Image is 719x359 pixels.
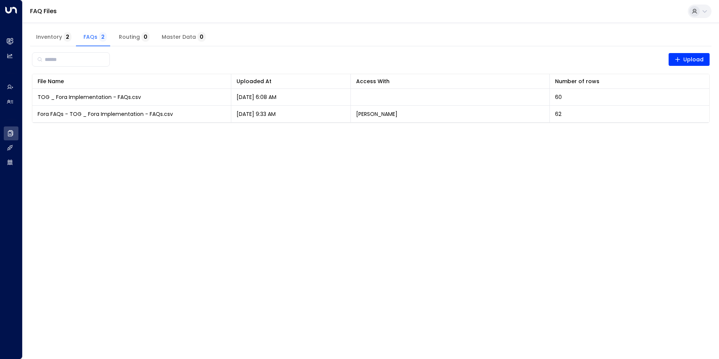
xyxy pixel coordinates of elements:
span: Master Data [162,34,206,41]
span: 0 [141,32,150,42]
div: File Name [38,77,226,86]
span: TOG _ Fora Implementation - FAQs.csv [38,93,141,101]
div: Number of rows [555,77,704,86]
span: 2 [99,32,107,42]
div: File Name [38,77,64,86]
p: [DATE] 6:08 AM [237,93,276,101]
span: 0 [197,32,206,42]
span: Inventory [36,34,71,41]
p: [PERSON_NAME] [356,110,397,118]
span: Routing [119,34,150,41]
div: Uploaded At [237,77,272,86]
span: 60 [555,93,562,101]
div: Access With [356,77,544,86]
span: 62 [555,110,561,118]
p: [DATE] 9:33 AM [237,110,276,118]
span: 2 [64,32,71,42]
button: Upload [669,53,710,66]
a: FAQ Files [30,7,57,15]
span: FAQs [83,34,107,41]
div: Number of rows [555,77,599,86]
span: Fora FAQs - TOG _ Fora Implementation - FAQs.csv [38,110,173,118]
div: Uploaded At [237,77,345,86]
span: Upload [675,55,704,64]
